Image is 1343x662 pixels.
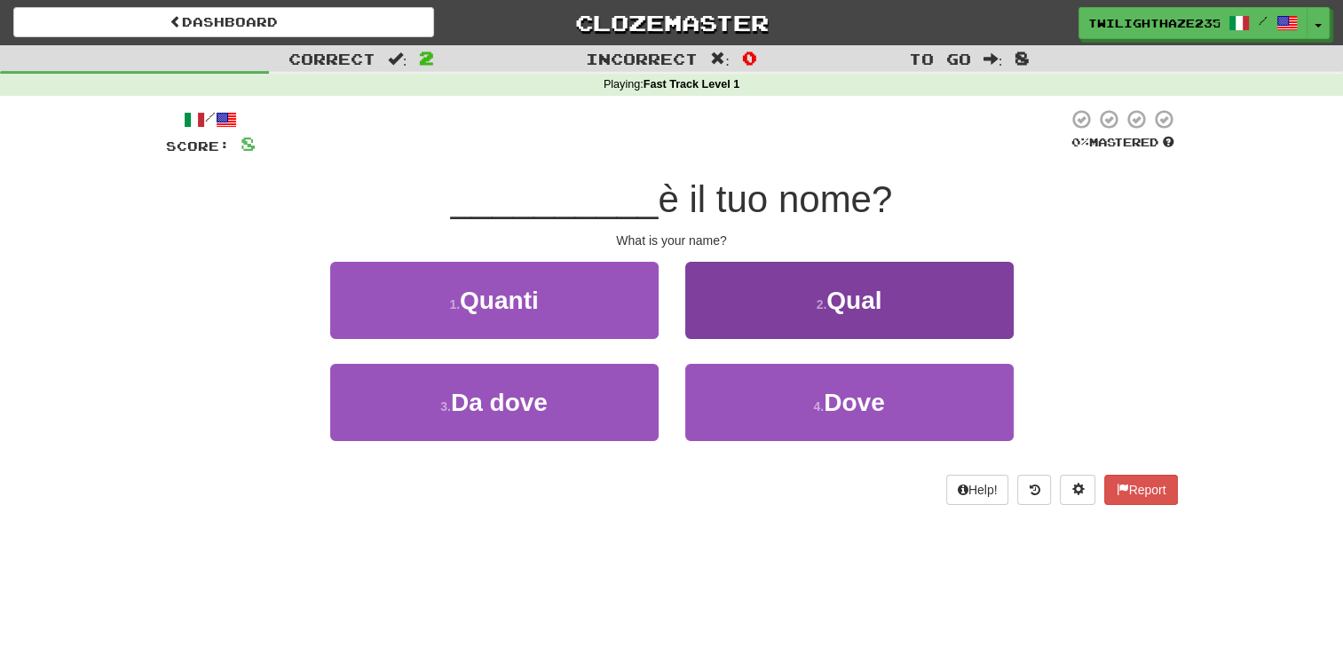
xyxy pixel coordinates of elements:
span: : [984,51,1003,67]
span: Dove [824,389,884,416]
button: 4.Dove [685,364,1014,441]
span: / [1259,14,1268,27]
span: Quanti [460,287,539,314]
small: 2 . [817,297,827,311]
button: 1.Quanti [330,262,659,339]
span: __________ [451,178,659,220]
span: 0 % [1071,135,1089,149]
div: / [166,108,256,130]
small: 1 . [449,297,460,311]
button: 3.Da dove [330,364,659,441]
span: 0 [742,47,757,68]
button: Help! [946,475,1009,505]
small: 3 . [440,399,451,414]
div: What is your name? [166,232,1178,249]
button: Round history (alt+y) [1017,475,1051,505]
small: 4 . [813,399,824,414]
span: 8 [1015,47,1030,68]
span: TwilightHaze2350 [1088,15,1220,31]
span: Score: [166,138,230,154]
strong: Fast Track Level 1 [644,78,740,91]
span: Correct [288,50,375,67]
span: è il tuo nome? [658,178,892,220]
span: 2 [419,47,434,68]
div: Mastered [1068,135,1178,151]
span: : [388,51,407,67]
span: 8 [241,132,256,154]
span: Da dove [451,389,548,416]
span: Incorrect [586,50,698,67]
a: Dashboard [13,7,434,37]
a: TwilightHaze2350 / [1078,7,1307,39]
span: Qual [826,287,881,314]
a: Clozemaster [461,7,881,38]
button: Report [1104,475,1177,505]
span: To go [909,50,971,67]
span: : [710,51,730,67]
button: 2.Qual [685,262,1014,339]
